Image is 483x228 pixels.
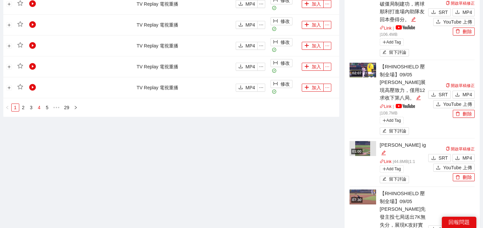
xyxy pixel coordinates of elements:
[246,21,255,29] span: MP4
[258,23,265,27] span: ellipsis
[236,63,258,71] button: downloadMP4
[446,1,450,5] span: copy
[416,94,421,102] div: 編輯
[20,104,27,111] a: 2
[436,102,441,107] span: upload
[380,127,409,135] button: edit留下評論
[238,64,243,69] span: download
[35,104,43,112] li: 4
[433,18,475,26] button: uploadYouTube 上傳
[439,9,448,16] span: SRT
[281,59,290,67] span: 修改
[134,77,205,98] td: TV Replay 電視重播
[246,63,255,70] span: MP4
[12,104,19,111] a: 1
[273,81,278,87] span: column-width
[431,156,436,161] span: download
[431,10,436,15] span: download
[29,84,36,91] span: play-circle
[323,63,331,71] button: ellipsis
[238,22,243,28] span: download
[324,43,331,48] span: ellipsis
[304,85,309,90] span: plus
[302,63,324,71] button: plus加入
[416,95,421,100] span: edit
[433,100,475,108] button: uploadYouTube 上傳
[380,159,392,164] a: linkLink
[443,18,472,26] span: YouTube 上傳
[455,92,460,98] span: download
[272,90,277,94] span: check-circle
[351,70,362,76] div: 02:07
[74,106,78,110] span: right
[446,147,450,151] span: copy
[324,23,331,27] span: ellipsis
[271,17,292,25] button: column-width修改
[382,167,386,171] span: plus
[380,25,427,38] p: | | 106.4 MB
[396,25,415,30] img: yt_logo_rgb_light.a676ea31.png
[324,85,331,90] span: ellipsis
[396,104,415,108] img: yt_logo_rgb_light.a676ea31.png
[29,21,36,28] span: play-circle
[6,64,12,70] button: 展開行
[246,42,255,49] span: MP4
[281,80,290,88] span: 修改
[455,175,460,180] span: delete
[236,21,258,29] button: downloadMP4
[443,101,472,108] span: YouTube 上傳
[411,17,416,22] span: edit
[355,141,370,156] img: 247c4950-0c8f-4e8c-a13c-bcdd16a9548a.jpg
[302,84,324,92] button: plus加入
[453,110,475,118] button: delete刪除
[462,9,472,16] span: MP4
[380,104,384,109] span: link
[428,8,451,16] button: downloadSRT
[272,6,277,10] span: check-circle
[272,48,277,52] span: check-circle
[380,38,404,46] span: Add Tag
[6,85,12,91] button: 展開行
[436,165,441,171] span: upload
[453,173,475,181] button: delete刪除
[11,104,19,112] li: 1
[238,43,243,48] span: download
[380,117,404,124] span: Add Tag
[455,10,460,15] span: download
[17,42,23,48] span: star
[62,104,71,111] a: 29
[272,27,277,31] span: check-circle
[380,159,427,165] p: | 44.8 MB | 1:1
[302,42,324,50] button: plus加入
[382,129,387,134] span: edit
[6,2,12,7] button: 展開行
[350,190,376,204] img: 5167deeb-790a-4046-8b4d-15e62bbd88c9.jpg
[381,149,386,157] div: 編輯
[439,91,448,98] span: SRT
[273,60,278,66] span: column-width
[3,104,11,112] button: left
[380,165,404,173] span: Add Tag
[428,91,451,99] button: downloadSRT
[272,69,277,73] span: check-circle
[236,84,258,92] button: downloadMP4
[351,197,362,203] div: 07:30
[304,43,309,48] span: plus
[452,91,475,99] button: downloadMP4
[134,56,205,77] td: TV Replay 電視重播
[382,118,386,122] span: plus
[428,154,451,162] button: downloadSRT
[351,149,362,154] div: 01:00
[27,104,35,112] li: 3
[323,21,331,29] button: ellipsis
[455,29,460,34] span: delete
[304,1,309,7] span: plus
[17,21,23,27] span: star
[51,104,62,112] span: •••
[436,19,441,25] span: upload
[380,63,427,102] div: 【RHINOSHIELD 壓制全場】09/05 [PERSON_NAME]展現高壓致力，僅用12求收下第八局。
[302,21,324,29] button: plus加入
[323,42,331,50] button: ellipsis
[382,177,387,182] span: edit
[324,64,331,69] span: ellipsis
